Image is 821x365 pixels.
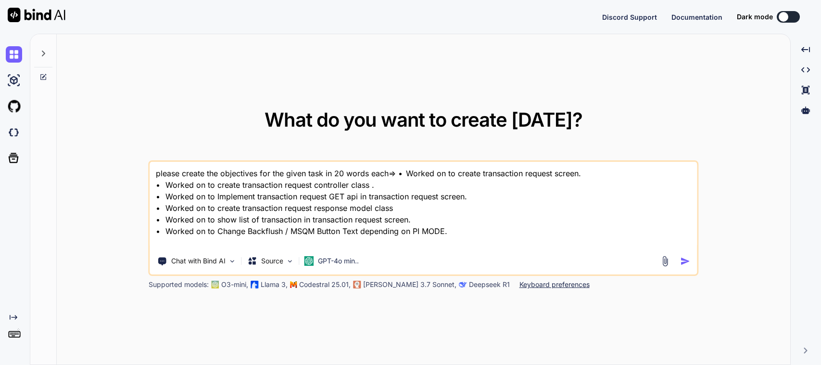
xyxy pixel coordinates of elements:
img: chat [6,46,22,63]
p: O3-mini, [221,280,248,289]
img: claude [459,281,467,288]
p: GPT-4o min.. [318,256,359,266]
p: [PERSON_NAME] 3.7 Sonnet, [363,280,456,289]
span: Documentation [671,13,722,21]
img: Llama2 [251,281,259,288]
button: Documentation [671,12,722,22]
p: Supported models: [149,280,209,289]
textarea: please create the objectives for the given task in 20 words each=> • Worked on to create transact... [150,162,697,248]
img: ai-studio [6,72,22,89]
p: Llama 3, [261,280,288,289]
img: attachment [659,256,670,267]
img: GPT-4 [212,281,219,288]
img: claude [354,281,361,288]
p: Source [261,256,283,266]
img: darkCloudIdeIcon [6,124,22,141]
img: githubLight [6,98,22,115]
img: Pick Tools [228,257,237,265]
p: Chat with Bind AI [171,256,226,266]
img: Bind AI [8,8,65,22]
img: GPT-4o mini [304,256,314,266]
img: icon [680,256,690,266]
span: Dark mode [737,12,773,22]
img: Pick Models [286,257,294,265]
img: Mistral-AI [291,281,297,288]
span: Discord Support [602,13,657,21]
button: Discord Support [602,12,657,22]
span: What do you want to create [DATE]? [265,108,582,131]
p: Codestral 25.01, [299,280,351,289]
p: Keyboard preferences [519,280,590,289]
p: Deepseek R1 [469,280,510,289]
